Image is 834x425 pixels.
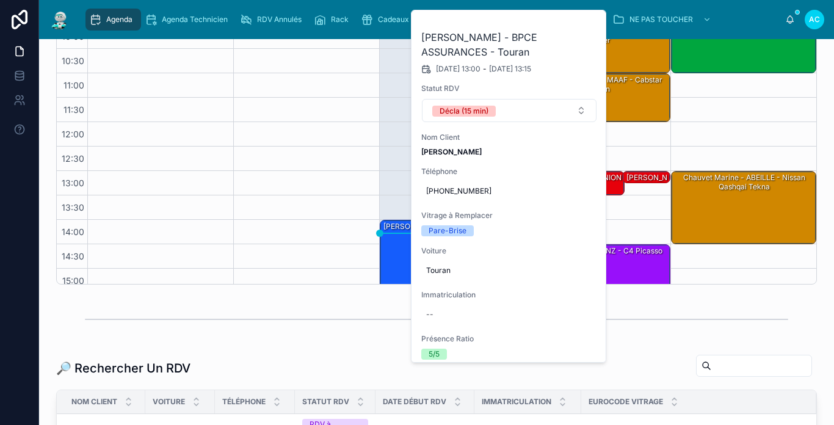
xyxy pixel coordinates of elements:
[673,172,815,192] div: Chauvet Marine - ABEILLE - Nissan qashqai tekna
[59,153,87,164] span: 12:30
[429,349,440,360] div: 5/5
[609,9,717,31] a: NE PAS TOUCHER
[60,80,87,90] span: 11:00
[482,397,551,407] span: Immatriculation
[672,172,816,244] div: Chauvet Marine - ABEILLE - Nissan qashqai tekna
[524,9,593,31] a: Assurances
[60,104,87,115] span: 11:30
[489,64,531,74] span: [DATE] 13:15
[483,64,487,74] span: -
[81,6,785,33] div: scrollable content
[422,99,596,122] button: Select Button
[56,360,190,377] h1: 🔎 Rechercher Un RDV
[380,220,524,292] div: [PERSON_NAME] - GMF - opel zafira
[421,133,597,142] span: Nom Client
[257,15,302,24] span: RDV Annulés
[162,15,228,24] span: Agenda Technicien
[331,15,349,24] span: Rack
[421,30,597,59] h2: [PERSON_NAME] - BPCE ASSURANCES - Touran
[153,397,185,407] span: Voiture
[629,15,693,24] span: NE PAS TOUCHER
[382,221,513,232] div: [PERSON_NAME] - GMF - opel zafira
[426,266,592,275] span: Touran
[59,129,87,139] span: 12:00
[106,15,132,24] span: Agenda
[59,202,87,212] span: 13:30
[378,15,409,24] span: Cadeaux
[71,397,117,407] span: Nom Client
[426,186,592,196] span: [PHONE_NUMBER]
[421,84,597,93] span: Statut RDV
[49,10,71,29] img: App logo
[302,397,349,407] span: Statut RDV
[383,397,446,407] span: Date Début RDV
[418,9,524,31] a: Dossiers Non Envoyés
[59,275,87,286] span: 15:00
[236,9,310,31] a: RDV Annulés
[589,397,663,407] span: Eurocode Vitrage
[623,172,670,184] div: [PERSON_NAME] - BPCE ASSURANCES - Touran
[421,147,482,156] strong: [PERSON_NAME]
[809,15,820,24] span: AC
[59,178,87,188] span: 13:00
[59,251,87,261] span: 14:30
[141,9,236,31] a: Agenda Technicien
[440,106,488,117] div: Décla (15 min)
[672,25,816,73] div: 10:00 – 11:00: 0 - DIRECT ASSURANCE - 307
[436,64,480,74] span: [DATE] 13:00
[429,225,466,236] div: Pare-Brise
[222,397,266,407] span: Téléphone
[310,9,357,31] a: Rack
[421,290,597,300] span: Immatriculation
[85,9,141,31] a: Agenda
[426,310,433,319] div: --
[59,227,87,237] span: 14:00
[421,334,597,344] span: Présence Ratio
[421,246,597,256] span: Voiture
[421,167,597,176] span: Téléphone
[421,211,597,220] span: Vitrage à Remplacer
[59,31,87,42] span: 10:00
[59,56,87,66] span: 10:30
[357,9,418,31] a: Cadeaux
[625,172,669,219] div: [PERSON_NAME] - BPCE ASSURANCES - Touran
